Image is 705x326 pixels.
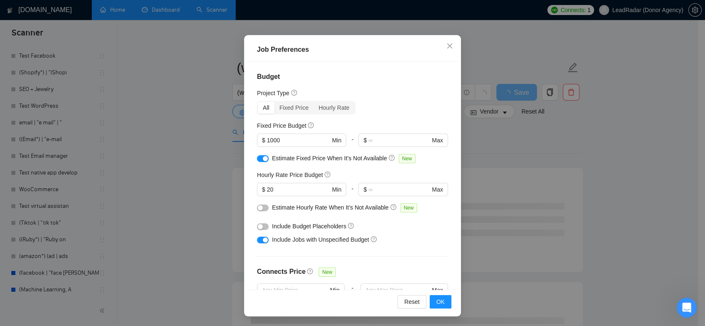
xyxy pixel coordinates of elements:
[346,134,358,154] div: -
[308,122,315,129] span: question-circle
[272,223,346,230] span: Include Budget Placeholders
[262,185,265,194] span: $
[332,185,342,194] span: Min
[258,102,274,114] div: All
[432,185,443,194] span: Max
[438,35,461,58] button: Close
[436,297,445,306] span: OK
[307,268,314,275] span: question-circle
[389,154,395,161] span: question-circle
[272,204,389,211] span: Estimate Hourly Rate When It’s Not Available
[330,286,340,295] span: Min
[363,136,367,145] span: $
[432,286,443,295] span: Max
[267,185,330,194] input: 0
[432,136,443,145] span: Max
[430,295,451,308] button: OK
[446,43,453,49] span: close
[274,102,314,114] div: Fixed Price
[368,185,430,194] input: ∞
[257,170,323,179] h5: Hourly Rate Price Budget
[262,136,265,145] span: $
[371,236,378,243] span: question-circle
[348,222,355,229] span: question-circle
[346,183,358,203] div: -
[399,154,415,163] span: New
[325,171,331,178] span: question-circle
[272,155,387,162] span: Estimate Fixed Price When It’s Not Available
[365,286,430,295] input: Any Max Price
[257,72,448,82] h4: Budget
[257,45,448,55] div: Job Preferences
[314,102,355,114] div: Hourly Rate
[332,136,342,145] span: Min
[257,88,290,98] h5: Project Type
[257,267,305,277] h4: Connects Price
[262,286,328,295] input: Any Min Price
[272,236,369,243] span: Include Jobs with Unspecified Budget
[368,136,430,145] input: ∞
[345,283,360,307] div: -
[400,203,417,212] span: New
[404,297,420,306] span: Reset
[291,89,298,96] span: question-circle
[390,204,397,210] span: question-circle
[363,185,367,194] span: $
[677,298,697,318] iframe: Intercom live chat
[319,268,335,277] span: New
[398,295,426,308] button: Reset
[267,136,330,145] input: 0
[257,121,306,130] h5: Fixed Price Budget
